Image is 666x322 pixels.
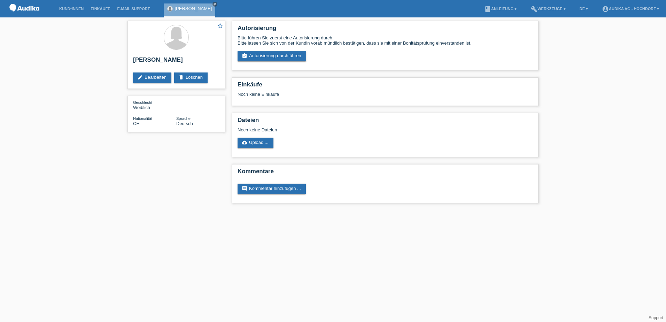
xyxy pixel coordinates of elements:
a: assignment_turned_inAutorisierung durchführen [238,51,306,61]
span: Sprache [176,116,191,121]
a: Support [649,315,663,320]
a: star_border [217,23,223,30]
a: E-Mail Support [114,7,154,11]
i: assignment_turned_in [242,53,247,59]
span: Nationalität [133,116,152,121]
h2: Kommentare [238,168,533,178]
span: Schweiz [133,121,140,126]
div: Weiblich [133,100,176,110]
i: star_border [217,23,223,29]
i: book [484,6,491,13]
div: Noch keine Dateien [238,127,450,132]
a: Einkäufe [87,7,114,11]
a: POS — MF Group [7,14,42,19]
a: DE ▾ [576,7,591,11]
i: delete [178,75,184,80]
div: Bitte führen Sie zuerst eine Autorisierung durch. Bitte lassen Sie sich von der Kundin vorab münd... [238,35,533,46]
span: Deutsch [176,121,193,126]
h2: Autorisierung [238,25,533,35]
i: comment [242,186,247,191]
i: cloud_upload [242,140,247,145]
a: commentKommentar hinzufügen ... [238,184,306,194]
a: bookAnleitung ▾ [481,7,520,11]
i: build [531,6,537,13]
i: account_circle [602,6,609,13]
a: [PERSON_NAME] [175,6,212,11]
h2: [PERSON_NAME] [133,56,219,67]
h2: Dateien [238,117,533,127]
i: close [213,2,217,6]
h2: Einkäufe [238,81,533,92]
a: editBearbeiten [133,72,171,83]
a: account_circleAudika AG - Hochdorf ▾ [598,7,663,11]
i: edit [137,75,143,80]
a: cloud_uploadUpload ... [238,138,273,148]
a: Kund*innen [56,7,87,11]
div: Noch keine Einkäufe [238,92,533,102]
a: deleteLöschen [174,72,208,83]
a: close [212,2,217,7]
span: Geschlecht [133,100,152,105]
a: buildWerkzeuge ▾ [527,7,569,11]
